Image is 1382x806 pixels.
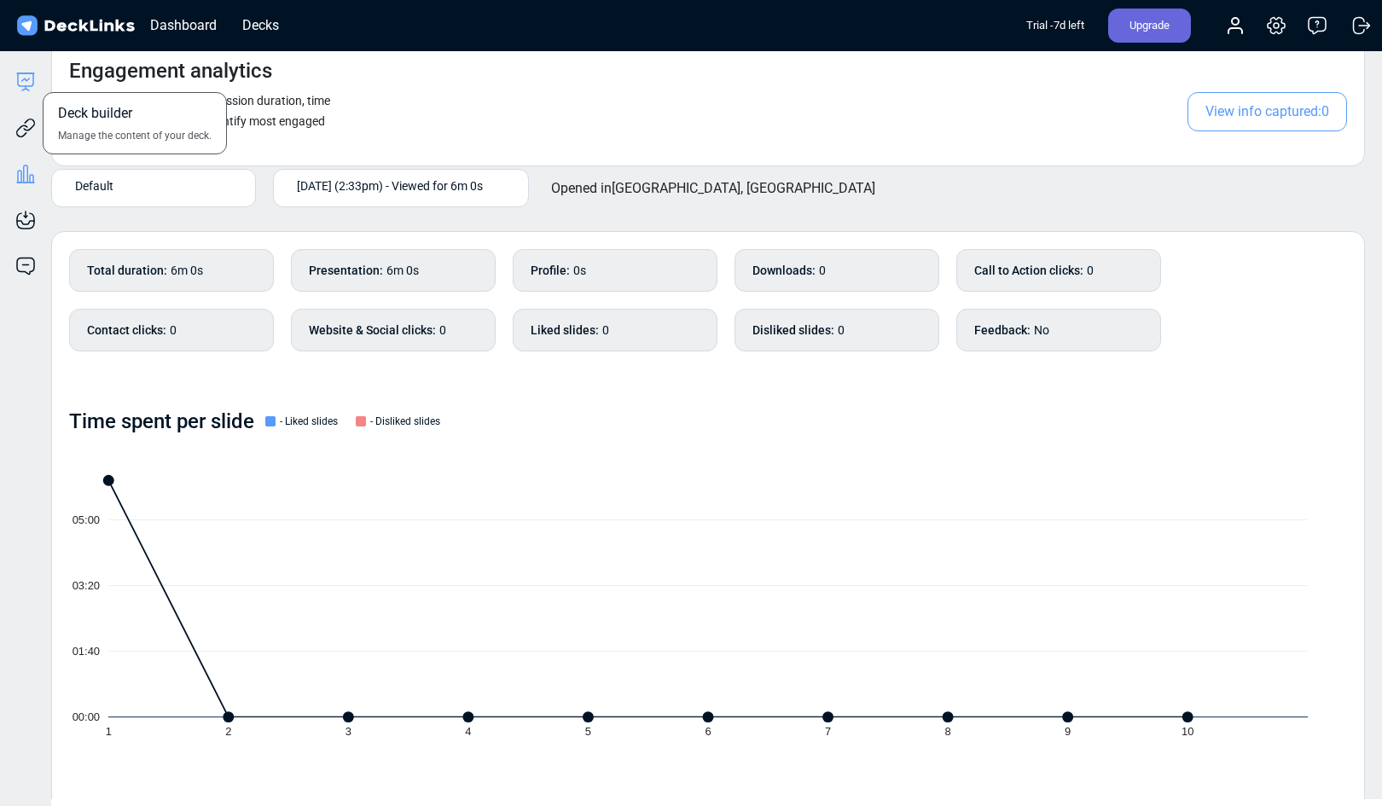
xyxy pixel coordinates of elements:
tspan: 01:40 [73,645,100,658]
b: Presentation : [309,262,383,280]
p: Opened in [GEOGRAPHIC_DATA], [GEOGRAPHIC_DATA] [551,178,875,199]
tspan: 2 [225,725,231,738]
b: Contact clicks : [87,322,166,339]
span: Default [75,177,113,194]
div: - Liked slides [261,414,338,429]
tspan: 05:00 [73,513,100,526]
tspan: 10 [1182,725,1193,738]
span: 0 [439,323,446,337]
span: 0s [573,264,586,277]
div: Trial - 7 d left [1026,9,1084,43]
tspan: 3 [345,725,351,738]
tspan: 03:20 [73,579,100,592]
b: Website & Social clicks : [309,322,436,339]
span: Manage the content of your deck. [58,128,212,143]
b: Profile : [531,262,570,280]
div: Decks [234,14,287,36]
tspan: 4 [465,725,471,738]
img: DeckLinks [14,14,137,38]
b: Total duration : [87,262,167,280]
b: Downloads : [752,262,816,280]
b: Call to Action clicks : [974,262,1083,280]
span: 0 [1087,264,1094,277]
span: No [1034,323,1049,337]
h4: Engagement analytics [69,59,272,84]
span: 0 [602,323,609,337]
span: 0 [819,264,826,277]
span: Deck builder [58,103,132,128]
b: Feedback : [974,322,1031,339]
b: Disliked slides : [752,322,834,339]
span: 0 [838,323,845,337]
span: View info captured: 0 [1187,92,1347,131]
tspan: 1 [106,725,112,738]
span: 6m 0s [386,264,419,277]
tspan: 8 [945,725,951,738]
tspan: 9 [1065,725,1071,738]
b: Liked slides : [531,322,599,339]
span: 0 [170,323,177,337]
span: 6m 0s [171,264,203,277]
h4: Time spent per slide [69,409,254,434]
div: Dashboard [142,14,225,36]
tspan: 7 [825,725,831,738]
tspan: 6 [705,725,711,738]
tspan: 5 [585,725,591,738]
div: - Disliked slides [351,414,440,429]
span: [DATE] (2:33pm) - Viewed for 6m 0s [297,177,483,194]
tspan: 00:00 [73,710,100,723]
div: Upgrade [1108,9,1191,43]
